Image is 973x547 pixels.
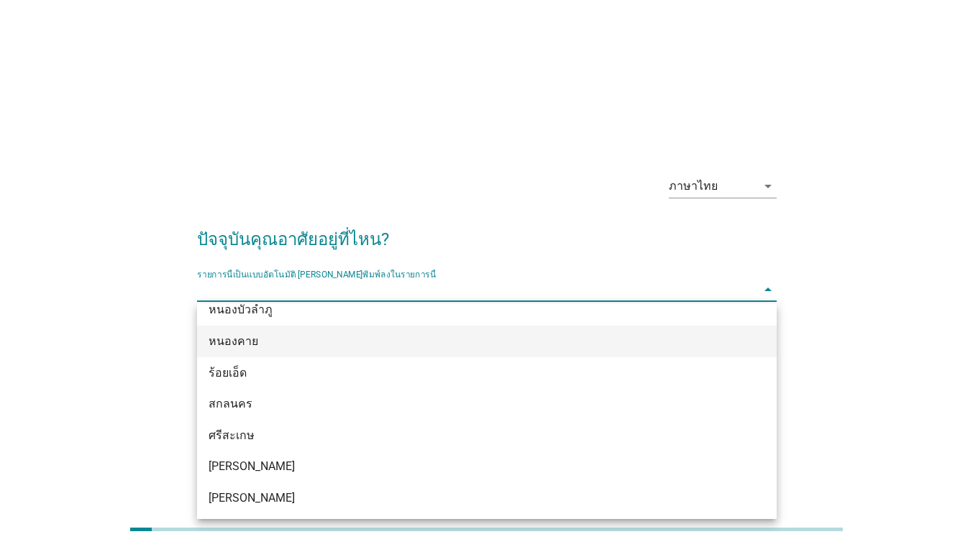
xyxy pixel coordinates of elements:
i: arrow_drop_down [759,178,777,195]
i: arrow_drop_down [759,281,777,298]
div: ศรีสะเกษ [209,427,719,444]
div: หนองบัวลำภู [209,301,719,318]
div: [PERSON_NAME] [209,458,719,475]
div: [PERSON_NAME] [209,489,719,507]
div: หนองคาย [209,333,719,350]
div: สกลนคร [209,395,719,413]
input: รายการนี้เป็นแบบอัตโนมัติ คุณสามารถพิมพ์ลงในรายการนี้ [197,278,757,301]
div: ร้อยเอ็ด [209,364,719,382]
div: ภาษาไทย [669,180,718,193]
h2: ปัจจุบันคุณอาศัยอยู่ที่ไหน? [197,212,777,252]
